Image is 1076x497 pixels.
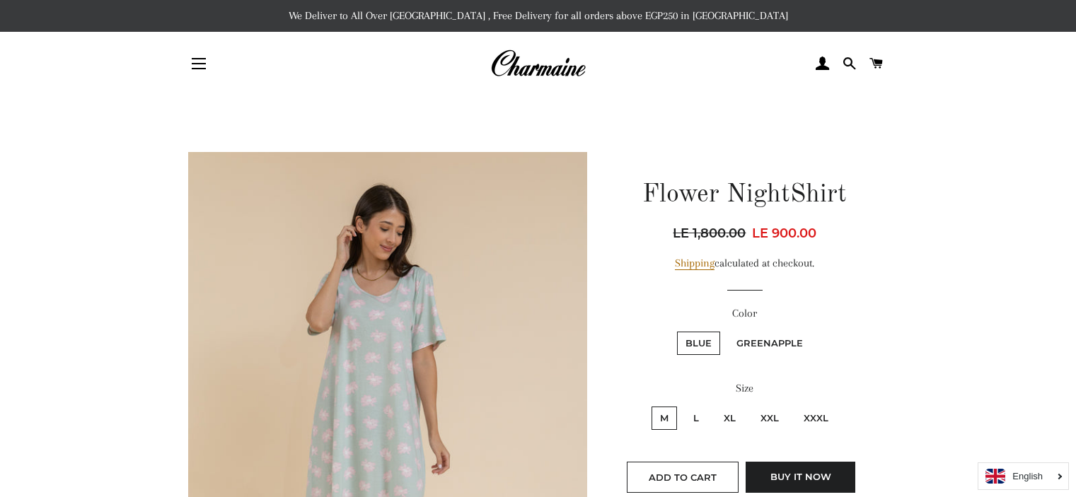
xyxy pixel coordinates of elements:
span: LE 900.00 [752,226,816,241]
label: Greenapple [728,332,811,355]
button: Buy it now [746,462,855,493]
label: XXXL [795,407,837,430]
h1: Flower NightShirt [619,177,870,213]
label: Blue [677,332,720,355]
label: XL [715,407,744,430]
div: calculated at checkout. [619,255,870,272]
span: Add to Cart [649,472,717,483]
img: Charmaine Egypt [490,48,586,79]
a: Shipping [675,257,715,270]
a: English [985,469,1061,484]
label: Color [619,305,870,322]
span: LE 1,800.00 [673,223,749,243]
label: L [685,407,707,430]
label: Size [619,380,870,397]
i: English [1012,472,1043,481]
label: XXL [752,407,787,430]
button: Add to Cart [627,462,739,493]
label: M [652,407,677,430]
